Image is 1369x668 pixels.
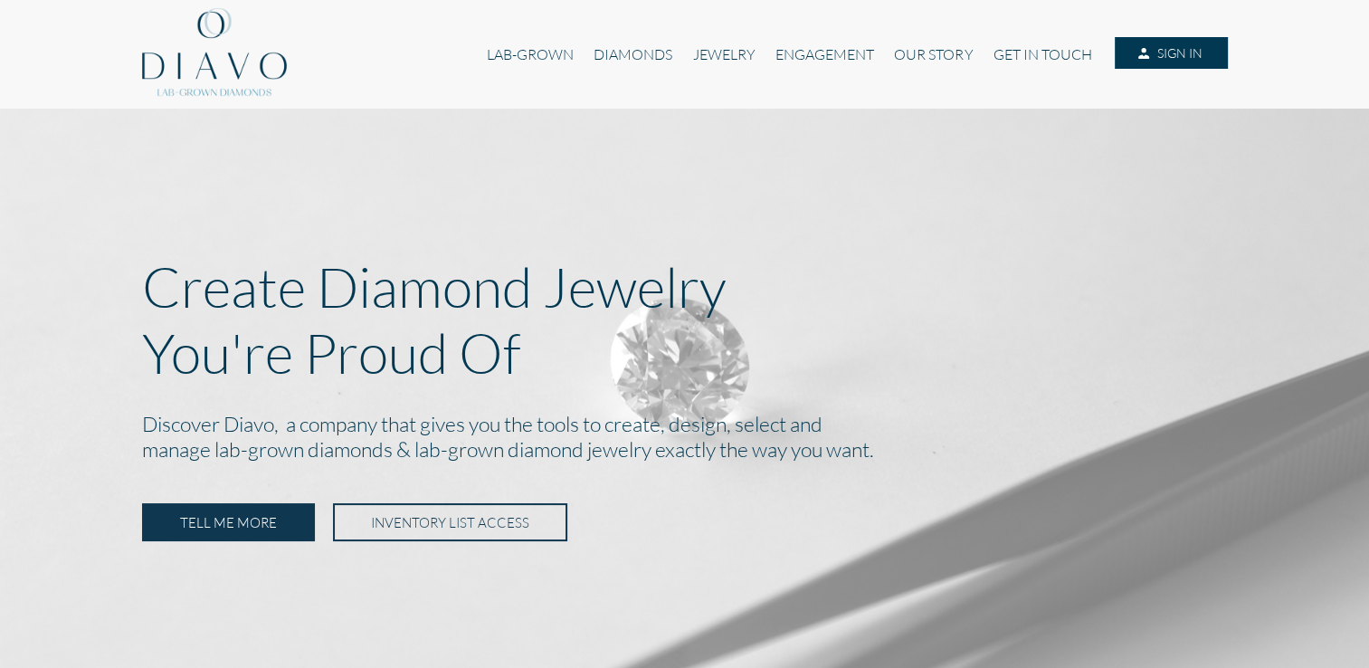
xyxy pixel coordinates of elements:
a: JEWELRY [682,37,765,72]
a: SIGN IN [1115,37,1227,70]
h2: Discover Diavo, a company that gives you the tools to create, design, select and manage lab-grown... [142,407,1228,469]
iframe: Drift Widget Chat Controller [1279,577,1347,646]
a: OUR STORY [884,37,983,72]
a: DIAMONDS [584,37,682,72]
a: INVENTORY LIST ACCESS [333,503,567,541]
a: ENGAGEMENT [765,37,884,72]
a: LAB-GROWN [477,37,584,72]
a: TELL ME MORE [142,503,315,541]
p: Create Diamond Jewelry You're Proud Of [142,253,1228,386]
a: GET IN TOUCH [984,37,1102,72]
